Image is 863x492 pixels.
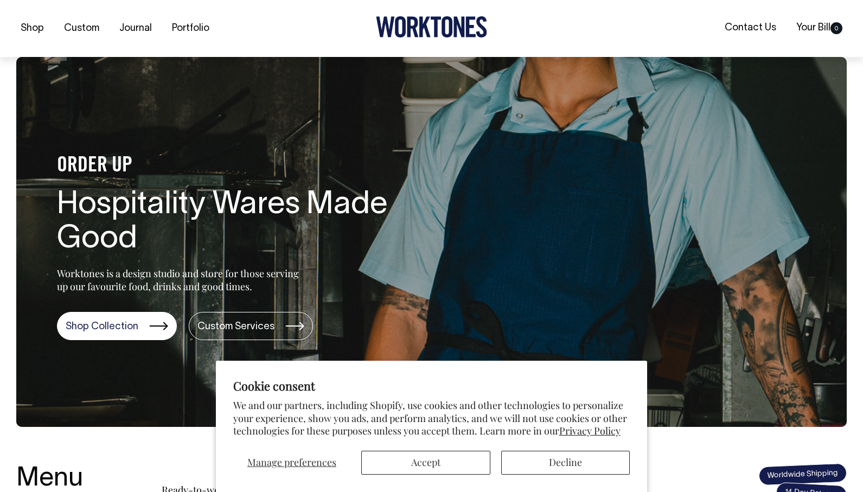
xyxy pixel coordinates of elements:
[361,451,490,475] button: Accept
[233,399,630,437] p: We and our partners, including Shopify, use cookies and other technologies to personalize your ex...
[247,456,336,469] span: Manage preferences
[720,19,781,37] a: Contact Us
[57,312,177,340] a: Shop Collection
[559,424,621,437] a: Privacy Policy
[16,20,48,37] a: Shop
[189,312,313,340] a: Custom Services
[57,188,404,258] h1: Hospitality Wares Made Good
[115,20,156,37] a: Journal
[57,267,304,293] p: Worktones is a design studio and store for those serving up our favourite food, drinks and good t...
[60,20,104,37] a: Custom
[57,155,404,177] h4: ORDER UP
[830,22,842,34] span: 0
[792,19,847,37] a: Your Bill0
[501,451,630,475] button: Decline
[233,378,630,393] h2: Cookie consent
[758,463,847,485] span: Worldwide Shipping
[233,451,350,475] button: Manage preferences
[168,20,214,37] a: Portfolio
